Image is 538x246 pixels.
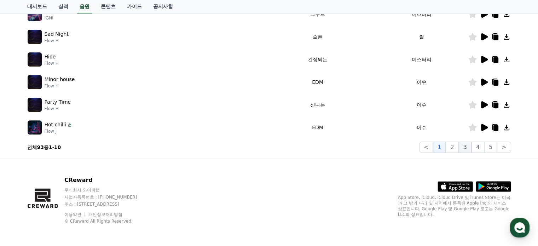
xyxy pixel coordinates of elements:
td: 이슈 [375,116,468,139]
td: 긴장되는 [260,48,375,71]
p: App Store, iCloud, iCloud Drive 및 iTunes Store는 미국과 그 밖의 나라 및 지역에서 등록된 Apple Inc.의 서비스 상표입니다. Goo... [398,195,511,217]
td: 미스터리 [375,3,468,25]
td: EDM [260,71,375,93]
td: 그루브 [260,3,375,25]
td: 이슈 [375,93,468,116]
p: Hot chilli [45,121,66,128]
p: CReward [64,176,151,184]
span: 설정 [109,198,118,204]
button: 5 [484,142,497,153]
p: Party Time [45,98,71,106]
p: 주식회사 와이피랩 [64,187,151,193]
p: Flow H [45,83,75,89]
p: Sad Night [45,30,69,38]
img: music [28,30,42,44]
p: Flow H [45,106,71,111]
strong: 1 [49,144,52,150]
button: 1 [433,142,446,153]
td: EDM [260,116,375,139]
p: 전체 중 - [27,144,61,151]
p: Hide [45,53,56,61]
button: 2 [446,142,458,153]
img: music [28,120,42,135]
p: IGNI [45,15,79,21]
a: 설정 [91,187,136,205]
p: Flow H [45,61,59,66]
p: 사업자등록번호 : [PHONE_NUMBER] [64,194,151,200]
button: 4 [472,142,484,153]
td: 슬픈 [260,25,375,48]
span: 홈 [22,198,27,204]
a: 홈 [2,187,47,205]
p: 주소 : [STREET_ADDRESS] [64,201,151,207]
button: < [419,142,433,153]
p: © CReward All Rights Reserved. [64,218,151,224]
p: Minor house [45,76,75,83]
td: 썰 [375,25,468,48]
img: music [28,52,42,67]
a: 개인정보처리방침 [88,212,122,217]
td: 이슈 [375,71,468,93]
button: > [497,142,511,153]
strong: 93 [37,144,44,150]
p: Flow J [45,128,73,134]
strong: 10 [54,144,61,150]
p: Flow H [45,38,69,44]
img: music [28,75,42,89]
img: music [28,7,42,21]
a: 대화 [47,187,91,205]
span: 대화 [65,198,73,204]
button: 3 [459,142,472,153]
a: 이용약관 [64,212,87,217]
td: 미스터리 [375,48,468,71]
img: music [28,98,42,112]
td: 신나는 [260,93,375,116]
